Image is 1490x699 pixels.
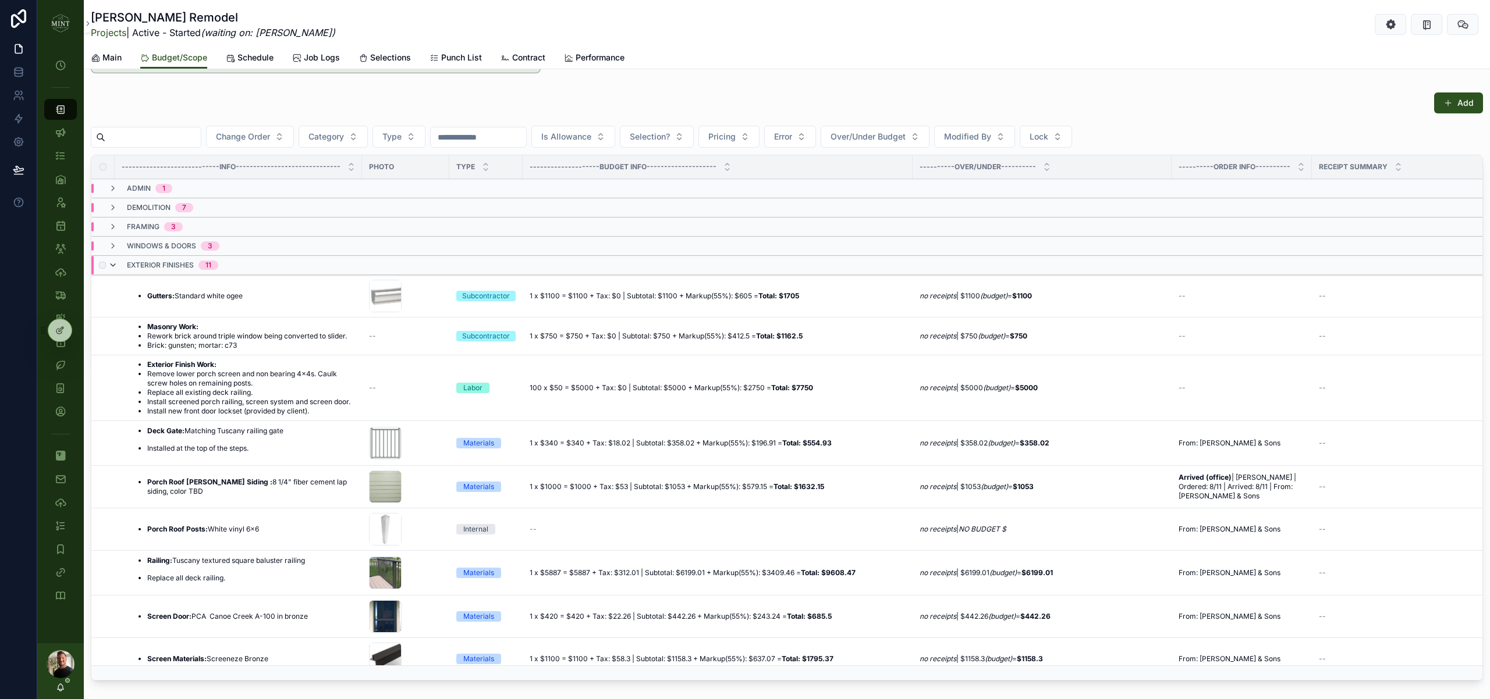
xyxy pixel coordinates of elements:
[226,47,274,70] a: Schedule
[983,383,1010,392] em: (budget)
[1319,331,1326,341] span: --
[463,438,494,448] div: Materials
[147,388,355,397] li: Replace all existing deck railing.
[147,477,355,496] li: 8 1/4" fiber cement lap siding, color TBD
[782,654,833,663] strong: Total: $1795.37
[147,525,259,534] li: White vinyl 6x6
[369,383,442,393] a: --
[771,383,813,392] strong: Total: $7750
[1319,291,1326,301] span: --
[382,131,402,142] span: Type
[456,568,516,578] a: Materials
[920,654,1043,663] span: | $1158.3 =
[205,261,211,270] div: 11
[122,162,340,172] span: ----------------------------Info------------------------------
[359,47,411,70] a: Selections
[1030,131,1048,142] span: Lock
[920,291,1165,301] a: no receipts| $1100(budget)=$1100
[920,162,1036,172] span: ----------Over/Under----------
[920,568,956,577] em: no receipts
[1179,568,1280,577] span: From: [PERSON_NAME] & Sons
[530,482,824,491] span: 1 x $1000 = $1000 + Tax: $53 | Subtotal: $1053 + Markup(55%): $579.15 =
[1319,525,1326,534] span: --
[1179,383,1186,393] span: --
[127,222,159,231] span: framing
[988,612,1016,620] em: (budget)
[920,291,956,300] em: no receipts
[530,383,813,392] span: 100 x $50 = $5000 + Tax: $0 | Subtotal: $5000 + Markup(55%): $2750 =
[304,52,340,63] span: Job Logs
[1020,612,1051,620] strong: $442.26
[530,568,856,577] span: 1 x $5887 = $5887 + Tax: $312.01 | Subtotal: $6199.01 + Markup(55%): $3409.46 =
[127,184,151,193] span: admin
[944,131,991,142] span: Modified By
[147,360,217,369] strong: Exterior Finish Work:
[576,52,625,63] span: Performance
[127,241,196,251] span: windows & doors
[1010,331,1027,340] strong: $750
[129,525,355,534] a: Porch Roof Posts:White vinyl 6x6
[698,126,760,148] button: Select Button
[620,126,694,148] button: Select Button
[129,291,355,301] a: Gutters:Standard white ogee
[920,438,1049,447] span: | $358.02 =
[988,438,1015,447] em: (budget)
[182,203,186,212] div: 7
[147,556,172,565] strong: Railing:
[530,654,833,663] span: 1 x $1100 = $1100 + Tax: $58.3 | Subtotal: $1158.3 + Markup(55%): $637.07 =
[787,612,832,620] strong: Total: $685.5
[237,52,274,63] span: Schedule
[530,331,803,340] span: 1 x $750 = $750 + Tax: $0 | Subtotal: $750 + Markup(55%): $412.5 =
[531,126,615,148] button: Select Button
[920,612,956,620] em: no receipts
[920,525,1006,533] span: |
[530,525,537,534] span: --
[1179,473,1298,500] span: | [PERSON_NAME] | Ordered: 8/11 | Arrived: 8/11 | From: [PERSON_NAME] & Sons
[1434,92,1483,113] button: Add
[989,568,1017,577] em: (budget)
[530,162,716,172] span: --------------------Budget Info--------------------
[920,654,1165,664] a: no receipts| $1158.3(budget)=$1158.3
[920,331,956,340] em: no receipts
[147,654,207,663] strong: Screen Materials:
[1179,331,1305,341] a: --
[299,126,368,148] button: Select Button
[369,331,442,341] a: --
[456,438,516,448] a: Materials
[1179,525,1280,533] span: From: [PERSON_NAME] & Sons
[171,222,176,231] div: 3
[140,47,207,69] a: Budget/Scope
[456,331,516,341] a: Subcontractor
[920,383,956,392] em: no receipts
[980,291,1007,300] em: (budget)
[530,291,799,300] span: 1 x $1100 = $1100 + Tax: $0 | Subtotal: $1100 + Markup(55%): $605 =
[530,482,906,491] a: 1 x $1000 = $1000 + Tax: $53 | Subtotal: $1053 + Markup(55%): $579.15 =Total: $1632.15
[147,397,355,406] li: Install screened porch railing, screen system and screen door.
[530,654,906,664] a: 1 x $1100 = $1100 + Tax: $58.3 | Subtotal: $1158.3 + Markup(55%): $637.07 =Total: $1795.37
[920,331,1165,341] a: no receipts| $750(budget)=$750
[801,568,856,577] strong: Total: $9608.47
[91,27,126,38] a: Projects
[129,322,355,350] a: Masonry Work:Rework brick around triple window being converted to slider.Brick: gunsten; mortar: c73
[1179,331,1186,341] span: --
[530,438,906,448] a: 1 x $340 = $340 + Tax: $18.02 | Subtotal: $358.02 + Markup(55%): $196.91 =Total: $554.93
[1179,438,1305,448] a: From: [PERSON_NAME] & Sons
[369,162,394,172] span: Photo
[147,426,185,435] strong: Deck Gate:
[774,482,824,491] strong: Total: $1632.15
[147,525,208,533] strong: Porch Roof Posts:
[152,52,207,63] span: Budget/Scope
[463,383,483,393] div: Labor
[1319,654,1326,664] span: --
[530,383,906,393] a: 100 x $50 = $5000 + Tax: $0 | Subtotal: $5000 + Markup(55%): $2750 =Total: $7750
[1179,291,1305,301] a: --
[985,654,1012,663] em: (budget)
[129,555,355,590] a: Railing:Tuscany textured square baluster railingReplace all deck railing.
[831,131,906,142] span: Over/Under Budget
[102,52,122,63] span: Main
[208,241,212,251] div: 3
[308,131,344,142] span: Category
[456,162,475,172] span: Type
[147,322,198,331] strong: Masonry Work:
